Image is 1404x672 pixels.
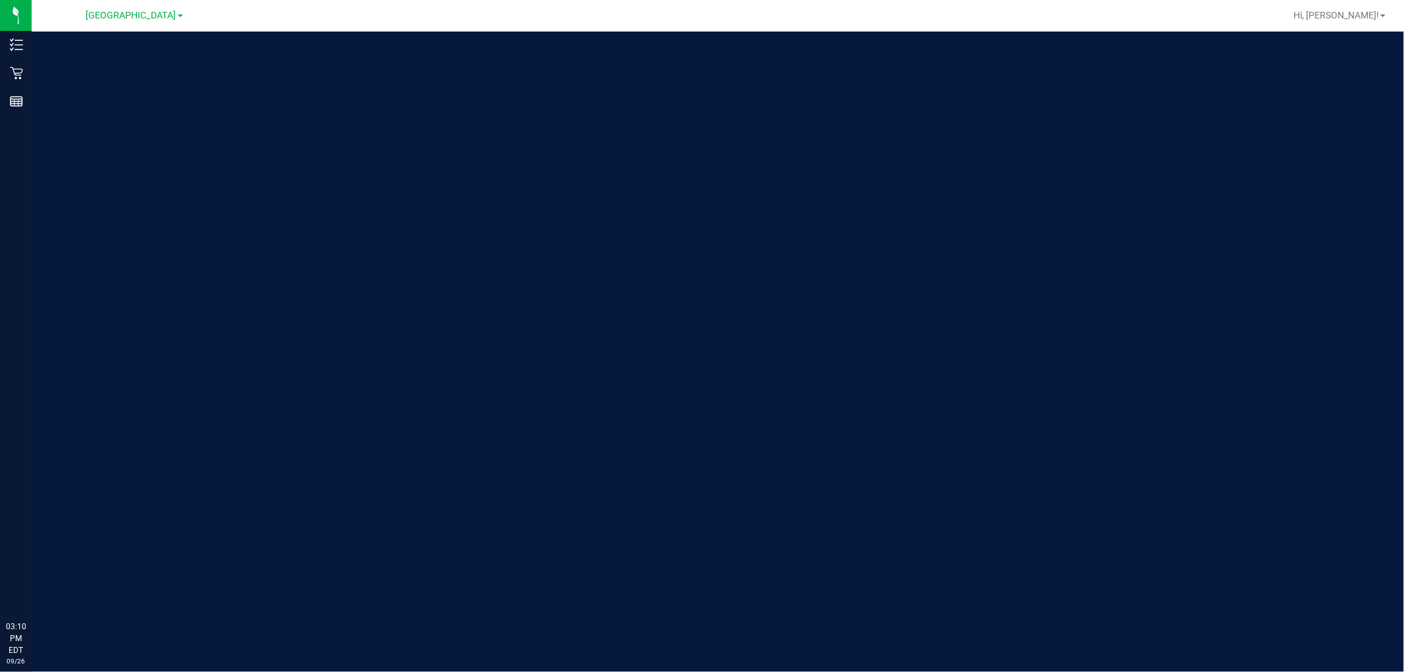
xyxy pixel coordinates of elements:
[1293,10,1379,20] span: Hi, [PERSON_NAME]!
[10,38,23,51] inline-svg: Inventory
[6,656,26,666] p: 09/26
[10,95,23,108] inline-svg: Reports
[10,66,23,80] inline-svg: Retail
[86,10,176,21] span: [GEOGRAPHIC_DATA]
[6,621,26,656] p: 03:10 PM EDT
